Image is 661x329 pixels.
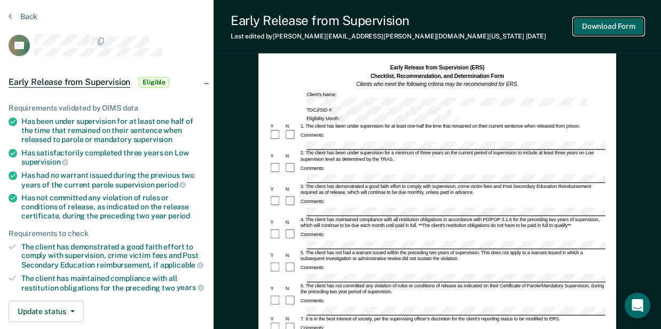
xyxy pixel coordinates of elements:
div: 6. The client has not committed any violation of rules or conditions of release as indicated on t... [299,283,605,295]
span: years [177,283,204,292]
div: Has not committed any violation of rules or conditions of release, as indicated on the release ce... [21,193,205,220]
span: applicable [160,261,203,269]
div: N [284,123,299,129]
span: period [156,181,186,189]
div: 1. The client has been under supervision for at least one-half the time that remained on their cu... [299,123,605,129]
div: Comments: [299,132,325,138]
button: Back [9,12,37,21]
div: N [284,154,299,160]
div: Last edited by [PERSON_NAME][EMAIL_ADDRESS][PERSON_NAME][DOMAIN_NAME][US_STATE] [231,33,546,40]
div: Client's Name: [305,92,605,106]
div: The client has demonstrated a good faith effort to comply with supervision, crime victim fees and... [21,242,205,270]
button: Update status [9,301,84,322]
span: [DATE] [526,33,546,40]
span: Early Release from Supervision [9,77,130,88]
div: Comments: [299,299,325,304]
button: Download Form [573,18,644,35]
div: N [284,286,299,292]
span: supervision [21,158,68,166]
div: Comments: [299,265,325,271]
span: supervision [133,135,172,144]
div: 2. The client has been under supervision for a minimum of three years on the current period of su... [299,151,605,163]
div: The client has maintained compliance with all restitution obligations for the preceding two [21,274,205,292]
span: Eligible [139,77,169,88]
div: Y [269,253,284,259]
div: Comments: [299,232,325,238]
div: N [284,253,299,259]
div: Y [269,154,284,160]
div: 3. The client has demonstrated a good faith effort to comply with supervision, crime victim fees ... [299,184,605,196]
div: Has had no warrant issued during the previous two years of the current parole supervision [21,171,205,189]
div: Eligibility Month: [305,115,460,123]
span: period [168,211,190,220]
div: Has been under supervision for at least one half of the time that remained on their sentence when... [21,117,205,144]
div: Comments: [299,166,325,171]
div: TDCJ/SID #: [305,106,453,114]
div: 7. It is in the best interest of society, per the supervising officer's discretion for the client... [299,317,605,323]
div: Y [269,123,284,129]
div: Early Release from Supervision [231,13,546,28]
div: N [284,187,299,193]
div: Has satisfactorily completed three years on Low [21,148,205,167]
div: N [284,220,299,226]
em: Clients who meet the following criteria may be recommended for ERS. [356,81,518,87]
div: Y [269,187,284,193]
strong: Checklist, Recommendation, and Determination Form [371,73,504,79]
div: Y [269,286,284,292]
div: Y [269,317,284,323]
div: Open Intercom Messenger [625,293,650,318]
strong: Early Release from Supervision (ERS) [390,65,484,71]
div: 5. The client has not had a warrant issued within the preceding two years of supervision. This do... [299,250,605,262]
div: 4. The client has maintained compliance with all restitution obligations in accordance with PD/PO... [299,217,605,229]
div: Requirements validated by OIMS data [9,104,205,113]
div: Comments: [299,199,325,205]
div: N [284,317,299,323]
div: Requirements to check [9,229,205,238]
div: Y [269,220,284,226]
